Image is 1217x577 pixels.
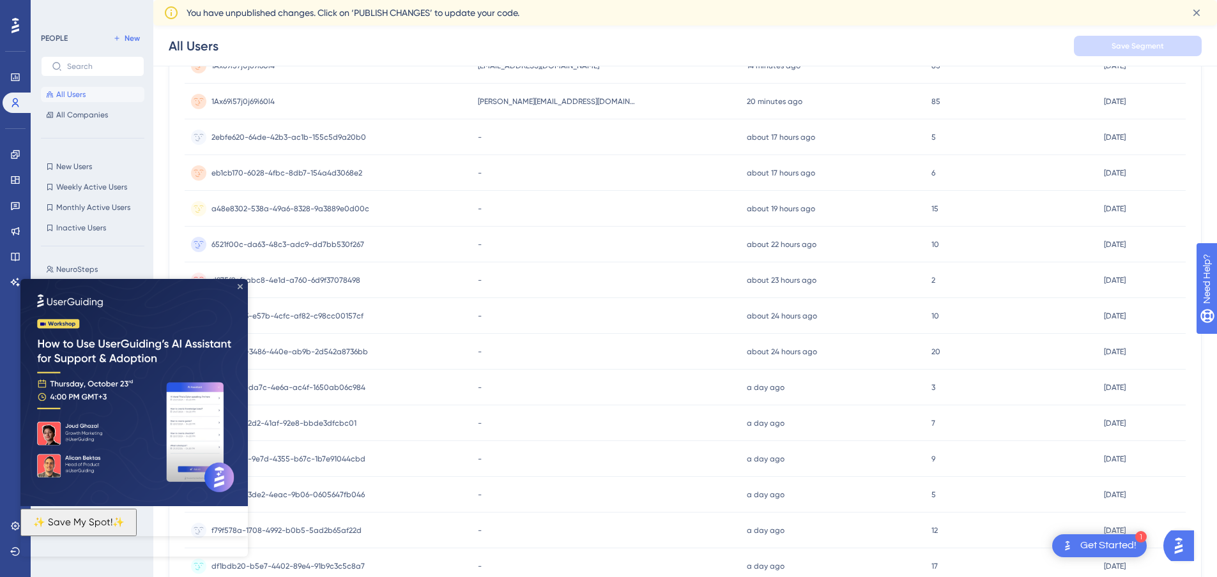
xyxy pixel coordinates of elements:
span: NeuroSteps [56,264,98,274]
span: 3505035b-9e7d-4355-b67c-1b7e91044cbd [211,454,365,464]
time: [DATE] [1104,526,1126,535]
button: New [109,31,144,46]
span: You have unpublished changes. Click on ‘PUBLISH CHANGES’ to update your code. [187,5,519,20]
span: - [478,454,482,464]
input: Search [67,62,134,71]
span: 1Ax69i57j0j69i60l4 [211,96,275,107]
time: [DATE] [1104,133,1126,142]
span: - [478,490,482,500]
button: New Users [41,159,144,174]
span: New [125,33,140,43]
time: [DATE] [1104,204,1126,213]
time: [DATE] [1104,97,1126,106]
time: [DATE] [1104,490,1126,499]
span: 9 [931,454,935,464]
span: [PERSON_NAME][EMAIL_ADDRESS][DOMAIN_NAME] [478,96,638,107]
time: about 19 hours ago [747,204,815,213]
span: a48e8302-538a-49a6-8328-9a3889e0d00c [211,204,369,214]
span: 6 [931,168,935,178]
span: f79f578a-1708-4992-b0b5-5ad2b65af22d [211,525,362,536]
span: 274275d3-3de2-4eac-9b06-0605647fb046 [211,490,365,500]
span: All Companies [56,110,108,120]
time: 14 minutes ago [747,61,800,70]
span: - [478,132,482,142]
span: 17 [931,561,938,571]
div: All Users [169,37,218,55]
time: [DATE] [1104,240,1126,249]
span: 3 [931,382,935,393]
span: - [478,311,482,321]
span: Save Segment [1112,41,1164,51]
button: Weekly Active Users [41,179,144,195]
span: - [478,525,482,536]
span: 85 [931,96,940,107]
time: [DATE] [1104,383,1126,392]
span: d975f9cf-abc8-4e1d-a760-6d9f37078498 [211,275,360,285]
span: - [478,239,482,250]
button: NeuroSteps [41,262,152,277]
time: a day ago [747,419,785,428]
span: 10 [931,311,939,321]
time: [DATE] [1104,311,1126,320]
span: 5 [931,132,936,142]
span: - [478,168,482,178]
button: All Companies [41,107,144,123]
span: eb1cb170-6028-4fbc-8db7-154a4d3068e2 [211,168,362,178]
time: [DATE] [1104,562,1126,571]
span: 2 [931,275,935,285]
time: [DATE] [1104,61,1126,70]
span: df1bdb20-b5e7-4402-89e4-91b9c3c5c8a7 [211,561,365,571]
time: a day ago [747,562,785,571]
div: Open Get Started! checklist, remaining modules: 1 [1052,534,1147,557]
span: New Users [56,161,92,172]
button: Monthly Active Users [41,200,144,215]
span: - [478,204,482,214]
span: All Users [56,89,86,100]
span: Need Help? [30,3,80,19]
span: - [478,382,482,393]
time: [DATE] [1104,276,1126,285]
time: [DATE] [1104,419,1126,428]
time: a day ago [747,383,785,392]
span: f8dff794-22d2-41af-92e8-bbde3dfcbc01 [211,418,356,428]
span: - [478,561,482,571]
span: Weekly Active Users [56,182,127,192]
span: - [478,347,482,357]
time: about 24 hours ago [747,311,817,320]
time: a day ago [747,454,785,463]
span: 996e5c9d-3486-440e-ab9b-2d542a8736bb [211,347,368,357]
span: - [478,418,482,428]
time: a day ago [747,490,785,499]
span: 5 [931,490,936,500]
time: 20 minutes ago [747,97,802,106]
button: Inactive Users [41,220,144,236]
span: 456329c8-da7c-4e6a-ac4f-1650ab06c984 [211,382,365,393]
time: about 22 hours ago [747,240,816,249]
div: Get Started! [1080,539,1137,553]
span: - [478,275,482,285]
div: Close Preview [217,5,222,10]
time: about 17 hours ago [747,169,815,177]
time: about 17 hours ago [747,133,815,142]
span: 6521f00c-da63-48c3-adc9-dd7bb530f267 [211,239,364,250]
span: c0db3c03-e57b-4cfc-af82-c98cc00157cf [211,311,364,321]
iframe: UserGuiding AI Assistant Launcher [1163,527,1202,565]
img: launcher-image-alternative-text [1060,538,1075,553]
div: 1 [1135,531,1147,543]
span: 7 [931,418,935,428]
time: [DATE] [1104,347,1126,356]
time: about 24 hours ago [747,347,817,356]
span: 12 [931,525,938,536]
button: All Users [41,87,144,102]
span: Inactive Users [56,223,106,233]
button: Save Segment [1074,36,1202,56]
span: 20 [931,347,940,357]
time: [DATE] [1104,454,1126,463]
time: [DATE] [1104,169,1126,177]
time: about 23 hours ago [747,276,816,285]
span: 2ebfe620-64de-42b3-ac1b-155c5d9a20b0 [211,132,366,142]
span: Monthly Active Users [56,202,130,213]
span: 10 [931,239,939,250]
time: a day ago [747,526,785,535]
